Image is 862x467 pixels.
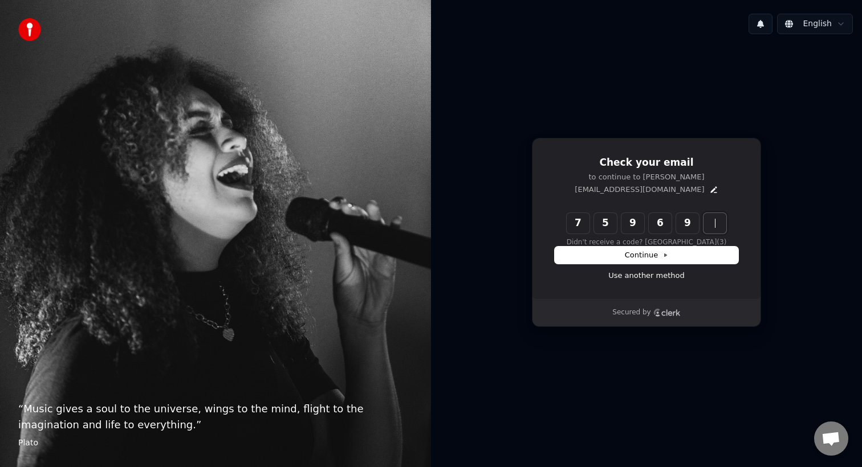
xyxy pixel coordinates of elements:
p: Secured by [612,308,650,317]
button: Continue [555,247,738,264]
footer: Plato [18,437,413,449]
img: youka [18,18,41,41]
p: “ Music gives a soul to the universe, wings to the mind, flight to the imagination and life to ev... [18,401,413,433]
button: Edit [709,185,718,194]
h1: Check your email [555,156,738,170]
p: [EMAIL_ADDRESS][DOMAIN_NAME] [575,185,704,195]
input: Enter verification code [567,213,749,233]
a: Use another method [608,271,685,281]
div: Open chat [814,421,848,456]
a: Clerk logo [653,309,681,317]
p: to continue to [PERSON_NAME] [555,172,738,182]
span: Continue [625,250,668,260]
